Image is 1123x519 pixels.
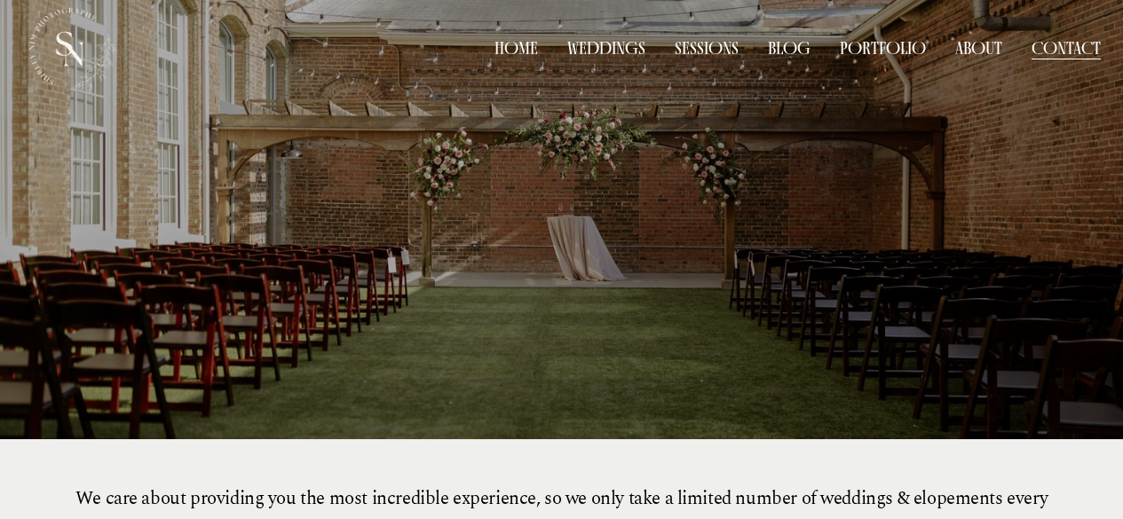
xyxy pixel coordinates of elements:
[768,35,811,61] a: Blog
[955,35,1002,61] a: About
[494,35,538,61] a: Home
[567,35,645,61] a: Weddings
[840,37,926,59] span: Portfolio
[1032,35,1101,61] a: Contact
[675,35,739,61] a: Sessions
[840,35,926,61] a: folder dropdown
